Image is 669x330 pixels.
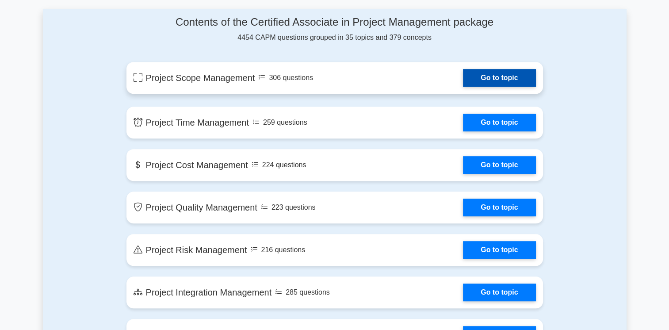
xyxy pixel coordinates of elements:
[463,284,535,301] a: Go to topic
[126,16,543,29] h4: Contents of the Certified Associate in Project Management package
[463,156,535,174] a: Go to topic
[126,16,543,43] div: 4454 CAPM questions grouped in 35 topics and 379 concepts
[463,241,535,259] a: Go to topic
[463,199,535,216] a: Go to topic
[463,69,535,87] a: Go to topic
[463,114,535,131] a: Go to topic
